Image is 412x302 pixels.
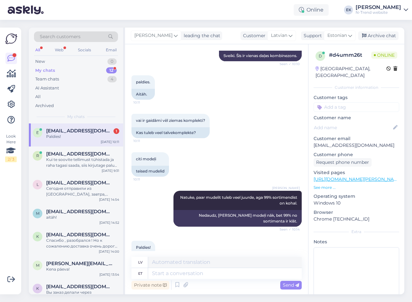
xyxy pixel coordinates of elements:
div: aitäh! [46,214,119,220]
div: Sveiki. Šis ir vienas daļas kombinezons. [219,50,302,61]
span: [PERSON_NAME] [272,186,300,190]
span: m [36,211,39,216]
div: Email [105,46,118,54]
div: Socials [77,46,92,54]
div: My chats [35,67,55,74]
span: Paldies! [136,245,151,250]
p: Operating system [314,193,399,200]
div: Kas tuleb veel talvekomplekte? [131,127,210,138]
div: Aitäh. [131,89,155,100]
div: [DATE] 14:52 [99,220,119,225]
p: [EMAIL_ADDRESS][DOMAIN_NAME] [314,142,399,149]
div: Nedaudz, [PERSON_NAME] modeļi nāk, bet 99% no sortimenta ir klāt. [173,210,302,227]
div: Customer information [314,85,399,90]
div: Customer [240,32,265,39]
p: Browser [314,209,399,216]
span: elina.diezina@gmail.com [46,128,113,134]
span: Natuke, paar mudelit tuleb veel juurde, aga 99% sortimendist on kohal. [180,195,298,206]
span: Seen ✓ 10:14 [276,227,300,232]
div: [DATE] 14:00 [99,249,119,254]
p: Chrome [TECHNICAL_ID] [314,216,399,222]
div: 1 [114,128,119,134]
div: Extra [314,229,399,235]
div: [GEOGRAPHIC_DATA], [GEOGRAPHIC_DATA] [315,65,386,79]
div: lv [138,257,143,268]
div: 0 [107,58,117,65]
span: k [36,234,39,239]
div: [DATE] 10:11 [101,139,119,144]
img: Askly Logo [5,33,17,45]
div: Kui te soovite tellimust tühistada ja raha tagasi saada, siis kirjutage palun logistikaosakonda e... [46,157,119,168]
div: Вы заказ делали через [DOMAIN_NAME] или [DOMAIN_NAME]? [46,289,119,301]
a: [URL][DOMAIN_NAME][PERSON_NAME] [314,176,402,182]
span: d [319,54,322,58]
div: Online [294,4,329,16]
span: r [36,153,39,158]
span: Latvian [271,32,287,39]
div: [DATE] 14:54 [99,197,119,202]
span: 10:11 [133,138,157,143]
a: [PERSON_NAME]N-Trend website [356,5,408,15]
span: Online [371,52,397,59]
div: Private note [131,281,169,289]
div: Support [301,32,322,39]
div: [DATE] 9:31 [102,168,119,173]
div: AI Assistant [35,85,59,91]
div: Request phone number [314,158,372,167]
span: Seen ✓ 10:10 [276,62,300,66]
span: e [36,130,39,135]
span: 10:11 [133,100,157,105]
div: 2 / 3 [5,156,17,162]
div: 4 [107,76,117,82]
span: 10:11 [133,177,157,182]
span: My chats [67,114,85,120]
p: Visited pages [314,169,399,176]
span: margit.lindegron@gmail.com [46,261,113,266]
span: Estonian [327,32,347,39]
span: citi modeļi [136,156,156,161]
input: Add a tag [314,102,399,112]
div: [DATE] 13:54 [99,272,119,277]
div: Archived [35,103,54,109]
span: rugilina@gmail.com [46,151,113,157]
span: m [36,263,39,268]
div: New [35,58,45,65]
div: Look Here [5,133,17,162]
span: [PERSON_NAME] [134,32,172,39]
div: All [34,46,41,54]
div: N-Trend website [356,10,401,15]
div: # d4umm26t [329,51,371,59]
p: Customer tags [314,94,399,101]
span: ljudishka@mail.ru [46,180,113,186]
p: Customer name [314,114,399,121]
div: Web [54,46,65,54]
span: klimanov6@gmail.com [46,284,113,289]
div: Paldies! [46,134,119,139]
span: k [36,286,39,291]
input: Add name [314,124,392,131]
div: Спасибо , разобрался ! Но к сожалению доставка очень дорогая в [GEOGRAPHIC_DATA] 19,00 € [46,238,119,249]
span: Search customers [40,33,80,40]
div: Сегодня отправили из [GEOGRAPHIC_DATA], завтра, вероятно, в Юлемисте. [46,186,119,197]
div: teised mudelid [131,166,169,177]
div: All [35,94,41,100]
div: [PERSON_NAME] [356,5,401,10]
p: Customer email [314,135,399,142]
span: l [37,182,39,187]
div: leading the chat [181,32,220,39]
span: paldies. [136,80,150,84]
p: Notes [314,239,399,245]
div: EK [344,5,353,14]
span: klimanov6@gmail.com [46,232,113,238]
span: vai ir gaidāmi vēl ziemas komplekti? [136,118,205,123]
p: Customer phone [314,151,399,158]
div: Team chats [35,76,59,82]
span: Send [283,282,299,288]
div: et [138,268,142,279]
span: metsataluhelin@gmail.com [46,209,113,214]
p: See more ... [314,185,399,190]
div: Archive chat [358,31,399,40]
div: 12 [106,67,117,74]
div: Kena päeva! [46,266,119,272]
p: Windows 10 [314,200,399,206]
